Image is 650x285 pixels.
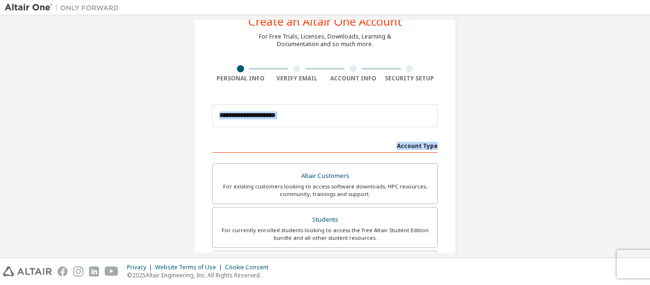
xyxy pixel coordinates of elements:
[325,75,382,82] div: Account Info
[155,264,225,271] div: Website Terms of Use
[225,264,274,271] div: Cookie Consent
[218,169,432,183] div: Altair Customers
[3,266,52,276] img: altair_logo.svg
[212,138,438,153] div: Account Type
[105,266,118,276] img: youtube.svg
[5,3,124,12] img: Altair One
[89,266,99,276] img: linkedin.svg
[127,264,155,271] div: Privacy
[127,271,274,279] p: © 2025 Altair Engineering, Inc. All Rights Reserved.
[248,16,402,27] div: Create an Altair One Account
[218,213,432,226] div: Students
[218,226,432,242] div: For currently enrolled students looking to access the free Altair Student Edition bundle and all ...
[58,266,68,276] img: facebook.svg
[212,75,269,82] div: Personal Info
[218,183,432,198] div: For existing customers looking to access software downloads, HPC resources, community, trainings ...
[259,33,391,48] div: For Free Trials, Licenses, Downloads, Learning & Documentation and so much more.
[73,266,83,276] img: instagram.svg
[382,75,438,82] div: Security Setup
[269,75,325,82] div: Verify Email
